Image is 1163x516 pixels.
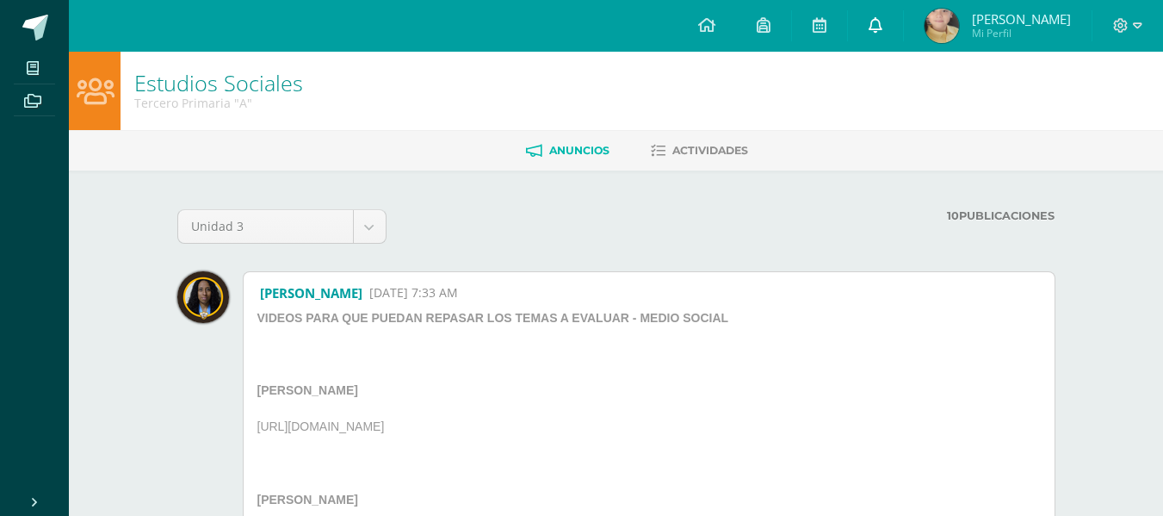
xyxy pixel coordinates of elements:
img: 978522c064c816924fc49f562b9bfe00.png [177,271,229,323]
img: 383cc7b371c47e37abd49284a1b7a115.png [925,9,959,43]
span: Unidad 3 [191,210,340,243]
span: [DATE] 7:33 AM [369,284,458,302]
a: Unidad 3 [178,210,386,243]
span: Mi Perfil [972,26,1071,40]
p: [URL][DOMAIN_NAME] [251,419,767,441]
div: Tercero Primaria 'A' [134,95,303,111]
a: [PERSON_NAME] [260,284,362,302]
strong: [PERSON_NAME] [257,493,358,507]
a: Estudios Sociales [134,68,303,97]
span: Actividades [672,144,748,157]
a: Anuncios [526,137,609,165]
span: Anuncios [549,144,609,157]
span: [PERSON_NAME] [972,10,1071,28]
h1: Estudios Sociales [134,71,303,95]
label: Publicaciones [548,209,1055,222]
a: Actividades [651,137,748,165]
strong: 10 [947,209,959,222]
strong: VIDEOS PARA QUE PUEDAN REPASAR LOS TEMAS A EVALUAR - MEDIO SOCIAL [257,311,729,325]
strong: [PERSON_NAME] [257,383,358,397]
